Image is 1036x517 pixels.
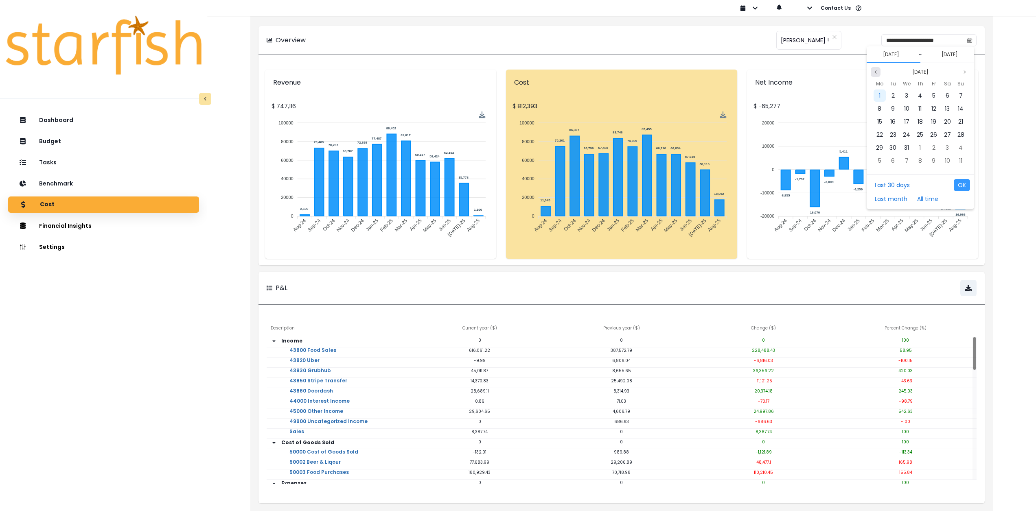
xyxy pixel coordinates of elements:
button: Dashboard [8,112,199,128]
tspan: Aug-24 [292,218,307,233]
div: Menu [479,111,486,118]
p: $ 747,116 [272,102,490,111]
div: Change ( $ ) [692,321,834,337]
div: 23 Jul 2024 [886,128,900,141]
span: 4 [918,92,922,100]
span: 9 [932,157,935,165]
p: -1,121.89 [692,449,834,455]
div: 03 Aug 2024 [940,141,954,154]
tspan: Aug-25 [948,218,963,233]
a: Sales [283,429,311,445]
span: 6 [946,92,949,100]
p: Tasks [39,159,57,166]
tspan: Aug-24 [533,218,548,233]
span: 13 [945,105,950,113]
div: 10 Jul 2024 [900,102,913,115]
tspan: [DATE]-25 [447,218,467,238]
tspan: 20000 [762,120,775,125]
span: ~ [919,50,922,59]
p: 100 [834,439,977,445]
tspan: Jun-25 [678,218,693,232]
span: [PERSON_NAME] ! [781,32,829,49]
tspan: Sep-24 [548,218,563,233]
div: Description [267,321,409,337]
p: 8,655.65 [551,368,693,374]
svg: page previous [873,70,878,74]
tspan: [DATE]-25 [928,218,948,238]
span: 10 [904,105,909,113]
span: 11 [918,105,922,113]
svg: arrow down [271,440,277,446]
span: 8 [878,105,881,113]
tspan: Dec-24 [831,218,846,233]
tspan: Aug-25 [707,218,722,233]
tspan: Sep-24 [307,218,322,233]
p: 0 [692,337,834,343]
p: 58.95 [834,347,977,353]
p: 100 [834,480,977,486]
p: 0 [409,337,551,343]
tspan: [DATE]-25 [688,218,707,238]
p: -686.63 [692,419,834,425]
div: 09 Jul 2024 [886,102,900,115]
p: 387,572.79 [551,347,693,353]
strong: Expenses [281,480,307,486]
p: 0 [692,439,834,445]
button: Last month [871,193,911,205]
a: 50003 Food Purchases [283,469,355,486]
div: 12 Jul 2024 [927,102,940,115]
tspan: Oct-24 [803,218,817,232]
div: Monday [873,79,886,89]
tspan: Oct-24 [322,218,336,232]
tspan: 60000 [522,158,534,163]
div: Wednesday [900,79,913,89]
button: Select end date [938,50,961,59]
div: 20 Jul 2024 [940,115,954,128]
div: 29 Jul 2024 [873,141,886,154]
button: Financial Insights [8,218,199,234]
tspan: 0 [291,214,293,218]
span: 7 [905,157,909,165]
span: Sa [944,79,951,89]
svg: arrow down [271,480,277,487]
span: 18 [918,118,923,126]
div: Previous year ( $ ) [551,321,693,337]
div: 05 Jul 2024 [927,89,940,102]
p: -113.34 [834,449,977,455]
button: Last 30 days [871,179,914,191]
p: 71.03 [551,398,693,404]
span: Mo [876,79,883,89]
div: 13 Jul 2024 [940,102,954,115]
p: 420.03 [834,368,977,374]
tspan: Dec-24 [350,218,365,233]
p: -43.63 [834,378,977,384]
div: Thursday [913,79,927,89]
span: 2 [891,92,895,100]
span: 1 [879,92,880,100]
tspan: May-25 [904,218,919,233]
p: 0.86 [409,398,551,404]
div: 31 Jul 2024 [900,141,913,154]
div: Menu [720,111,727,118]
span: 2 [932,144,935,152]
div: 06 Aug 2024 [886,154,900,167]
p: 0 [692,480,834,486]
span: 28 [957,131,964,139]
p: -100 [834,419,977,425]
div: 17 Jul 2024 [900,115,913,128]
div: Current year ( $ ) [409,321,551,337]
span: 1 [919,144,921,152]
div: Saturday [940,79,954,89]
p: $ -65,277 [753,102,972,111]
p: 8,387.74 [692,429,834,435]
tspan: Feb-25 [861,218,876,233]
div: 10 Aug 2024 [940,154,954,167]
p: 25,492.08 [551,378,693,384]
p: 0 [551,337,693,343]
div: Percent Change (%) [834,321,977,337]
p: Overview [276,35,306,45]
span: 29 [876,144,883,152]
span: 8 [918,157,922,165]
tspan: 40000 [281,176,293,181]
